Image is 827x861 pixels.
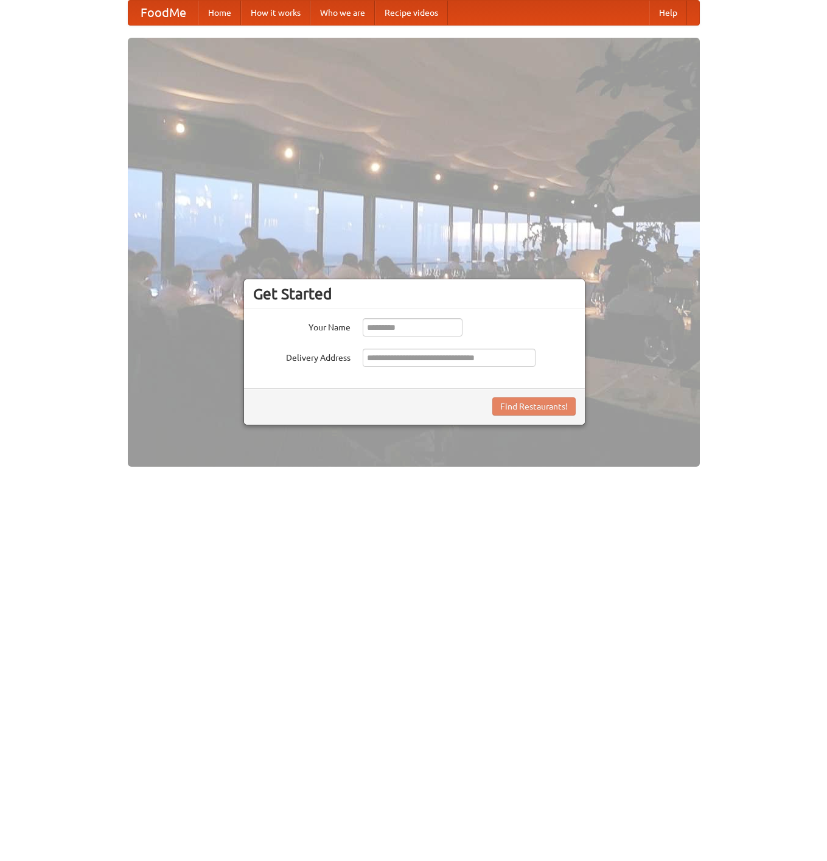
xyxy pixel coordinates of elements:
[128,1,198,25] a: FoodMe
[253,349,351,364] label: Delivery Address
[492,397,576,416] button: Find Restaurants!
[253,285,576,303] h3: Get Started
[253,318,351,333] label: Your Name
[310,1,375,25] a: Who we are
[649,1,687,25] a: Help
[198,1,241,25] a: Home
[375,1,448,25] a: Recipe videos
[241,1,310,25] a: How it works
